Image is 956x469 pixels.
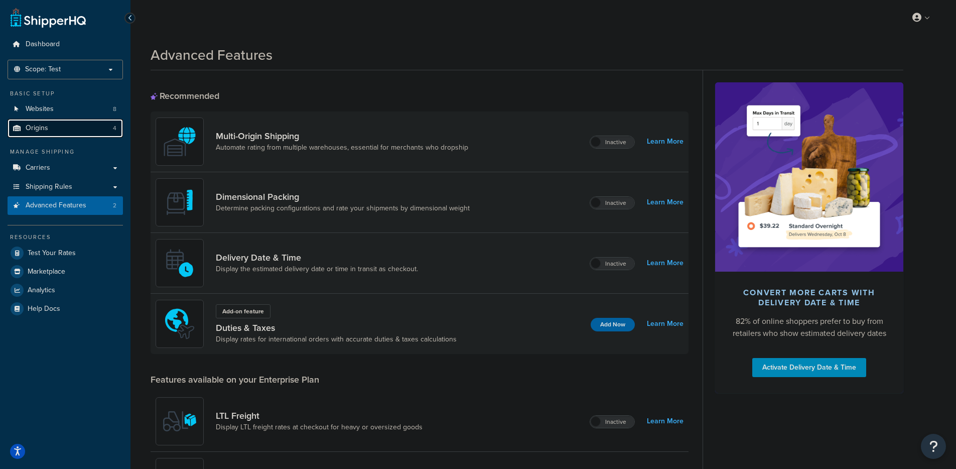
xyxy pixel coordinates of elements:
[8,159,123,177] a: Carriers
[28,268,65,276] span: Marketplace
[8,89,123,98] div: Basic Setup
[8,233,123,242] div: Resources
[113,201,116,210] span: 2
[151,45,272,65] h1: Advanced Features
[590,136,634,148] label: Inactive
[8,100,123,119] a: Websites8
[162,306,197,341] img: icon-duo-feat-landed-cost-7136b061.png
[162,404,197,439] img: y79ZsPf0fXUFUhFXDzUgf+ktZg5F2+ohG75+v3d2s1D9TjoU8PiyCIluIjV41seZevKCRuEjTPPOKHJsQcmKCXGdfprl3L4q7...
[216,334,457,344] a: Display rates for international orders with accurate duties & taxes calculations
[590,258,634,270] label: Inactive
[647,256,684,270] a: Learn More
[216,252,418,263] a: Delivery Date & Time
[752,358,866,377] a: Activate Delivery Date & Time
[216,264,418,274] a: Display the estimated delivery date or time in transit as checkout.
[590,197,634,209] label: Inactive
[151,90,219,101] div: Recommended
[8,119,123,138] li: Origins
[647,135,684,149] a: Learn More
[8,119,123,138] a: Origins4
[26,105,54,113] span: Websites
[25,65,61,74] span: Scope: Test
[216,131,468,142] a: Multi-Origin Shipping
[28,249,76,258] span: Test Your Rates
[647,414,684,428] a: Learn More
[216,422,423,432] a: Display LTL freight rates at checkout for heavy or oversized goods
[731,315,887,339] div: 82% of online shoppers prefer to buy from retailers who show estimated delivery dates
[216,143,468,153] a: Automate rating from multiple warehouses, essential for merchants who dropship
[590,416,634,428] label: Inactive
[591,318,635,331] button: Add Now
[647,195,684,209] a: Learn More
[26,164,50,172] span: Carriers
[216,203,470,213] a: Determine packing configurations and rate your shipments by dimensional weight
[28,305,60,313] span: Help Docs
[8,100,123,119] li: Websites
[8,196,123,215] a: Advanced Features2
[8,244,123,262] a: Test Your Rates
[26,40,60,49] span: Dashboard
[921,434,946,459] button: Open Resource Center
[162,246,197,281] img: gfkeb5ejjkALwAAAABJRU5ErkJggg==
[216,410,423,421] a: LTL Freight
[731,288,887,308] div: Convert more carts with delivery date & time
[647,317,684,331] a: Learn More
[8,35,123,54] a: Dashboard
[26,124,48,133] span: Origins
[26,183,72,191] span: Shipping Rules
[8,300,123,318] a: Help Docs
[113,105,116,113] span: 8
[113,124,116,133] span: 4
[8,178,123,196] a: Shipping Rules
[216,191,470,202] a: Dimensional Packing
[162,185,197,220] img: DTVBYsAAAAAASUVORK5CYII=
[730,97,888,256] img: feature-image-ddt-36eae7f7280da8017bfb280eaccd9c446f90b1fe08728e4019434db127062ab4.png
[162,124,197,159] img: WatD5o0RtDAAAAAElFTkSuQmCC
[28,286,55,295] span: Analytics
[151,374,319,385] div: Features available on your Enterprise Plan
[8,263,123,281] a: Marketplace
[26,201,86,210] span: Advanced Features
[216,322,457,333] a: Duties & Taxes
[222,307,264,316] p: Add-on feature
[8,196,123,215] li: Advanced Features
[8,148,123,156] div: Manage Shipping
[8,281,123,299] a: Analytics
